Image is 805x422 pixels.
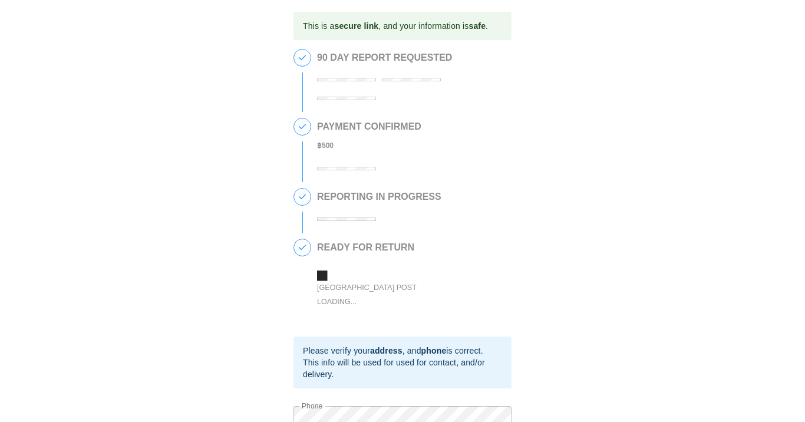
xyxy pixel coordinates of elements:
div: This is a , and your information is . [303,15,488,37]
span: 2 [294,118,311,135]
div: Please verify your , and is correct. [303,345,502,357]
b: address [370,346,402,355]
b: ฿ 500 [317,141,334,150]
span: 1 [294,50,311,66]
b: safe [469,21,486,31]
span: 4 [294,239,311,256]
b: secure link [334,21,378,31]
h2: PAYMENT CONFIRMED [317,121,421,132]
div: This info will be used for used for contact, and/or delivery. [303,357,502,380]
h2: 90 DAY REPORT REQUESTED [317,52,506,63]
div: [GEOGRAPHIC_DATA] Post Loading... [317,281,441,308]
h2: REPORTING IN PROGRESS [317,192,441,202]
b: phone [421,346,447,355]
h2: READY FOR RETURN [317,242,494,253]
span: 3 [294,189,311,205]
